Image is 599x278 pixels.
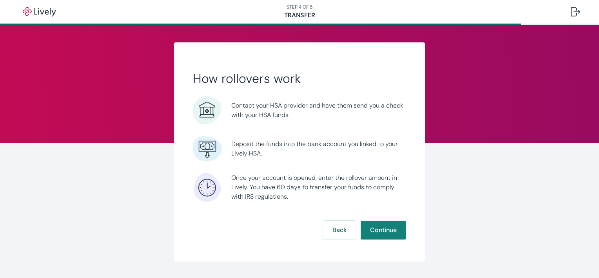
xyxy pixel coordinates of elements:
span: Deposit the funds into the bank account you linked to your Lively HSA. [231,139,406,158]
button: Back [323,221,356,240]
button: Continue [361,221,406,240]
span: Contact your HSA provider and have them send you a check with your HSA funds. [231,101,406,120]
img: Lively [17,7,61,16]
h2: How rollovers work [193,71,406,86]
span: Once your account is opened, enter the rollover amount in Lively. You have 60 days to transfer yo... [231,173,406,201]
button: Log out [565,2,586,21]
